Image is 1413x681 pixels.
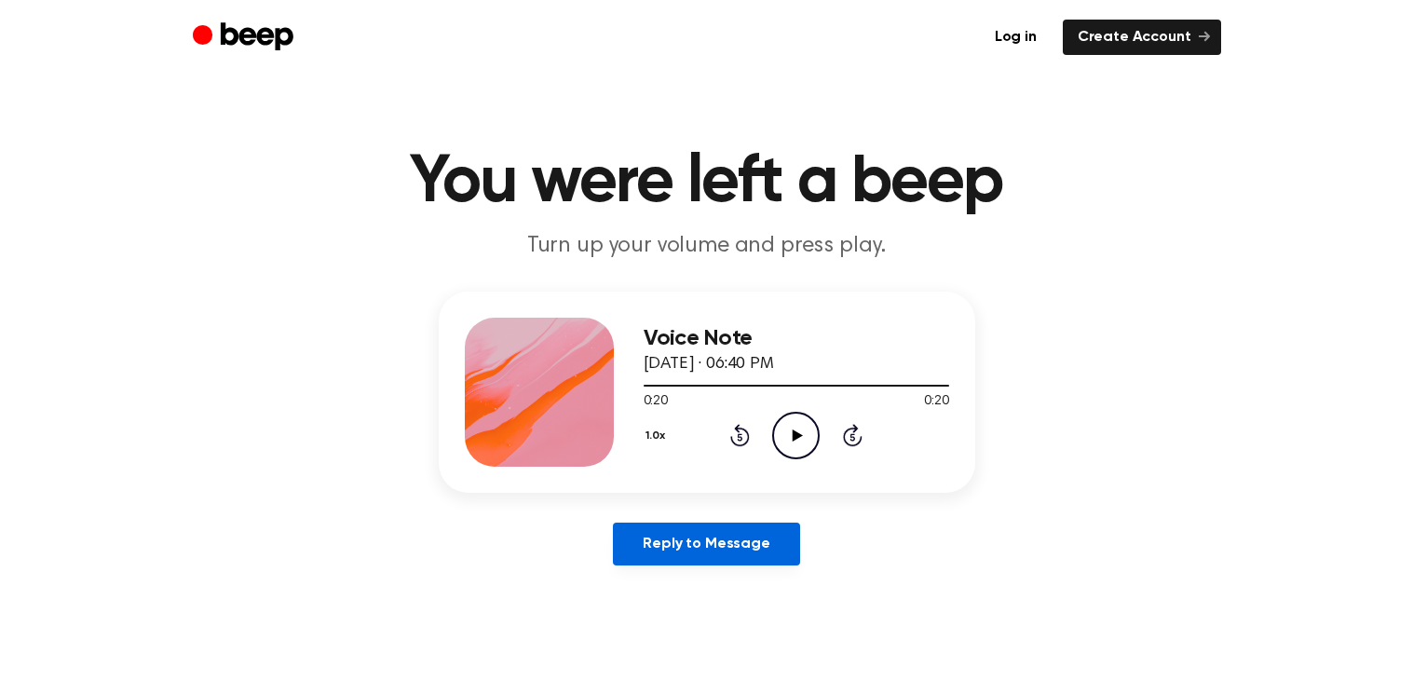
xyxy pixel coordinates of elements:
a: Reply to Message [613,523,799,565]
span: [DATE] · 06:40 PM [644,356,774,373]
p: Turn up your volume and press play. [349,231,1065,262]
a: Log in [980,20,1052,55]
a: Beep [193,20,298,56]
h1: You were left a beep [230,149,1184,216]
span: 0:20 [644,392,668,412]
button: 1.0x [644,420,673,452]
h3: Voice Note [644,326,949,351]
a: Create Account [1063,20,1221,55]
span: 0:20 [924,392,948,412]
